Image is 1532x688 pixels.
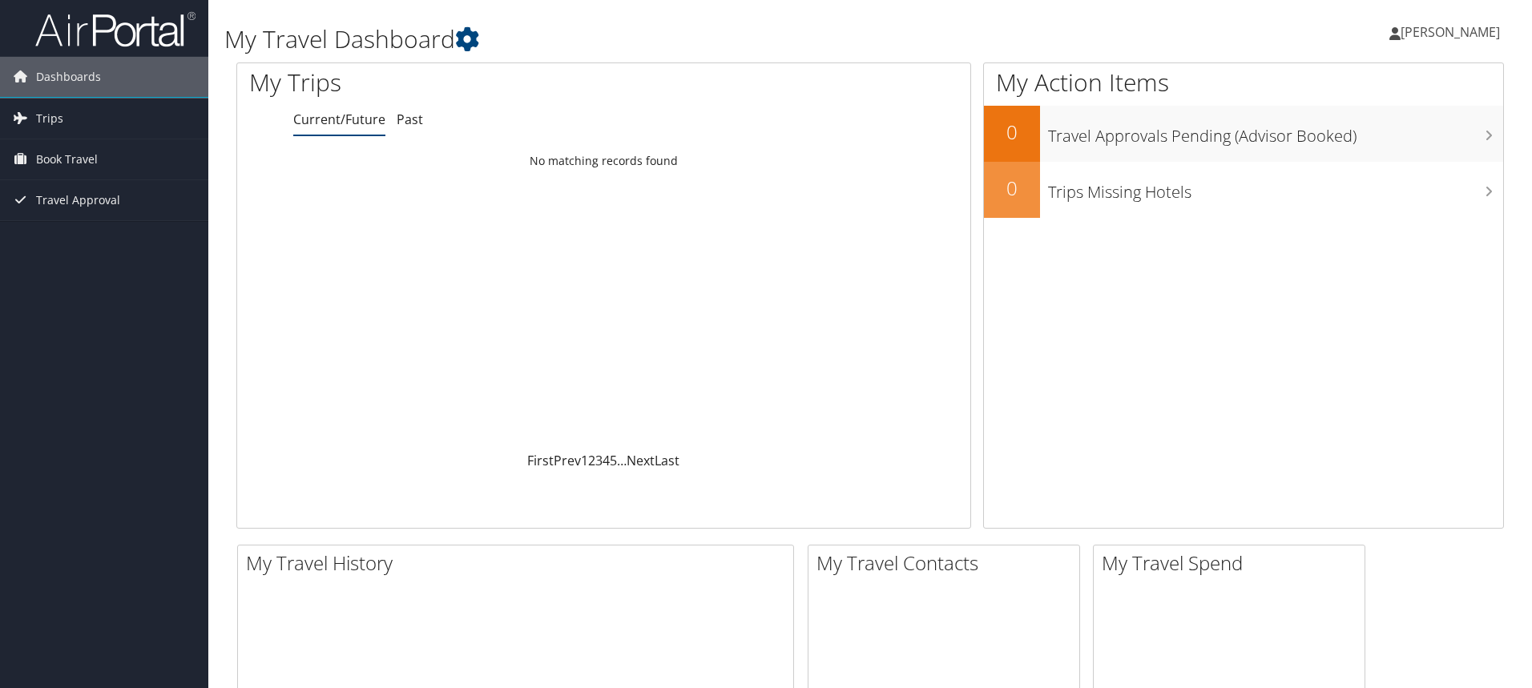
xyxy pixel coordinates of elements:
[293,111,385,128] a: Current/Future
[1102,549,1365,577] h2: My Travel Spend
[984,106,1503,162] a: 0Travel Approvals Pending (Advisor Booked)
[246,549,793,577] h2: My Travel History
[527,452,554,469] a: First
[984,119,1040,146] h2: 0
[1048,117,1503,147] h3: Travel Approvals Pending (Advisor Booked)
[249,66,653,99] h1: My Trips
[984,175,1040,202] h2: 0
[1389,8,1516,56] a: [PERSON_NAME]
[610,452,617,469] a: 5
[655,452,679,469] a: Last
[36,139,98,179] span: Book Travel
[224,22,1086,56] h1: My Travel Dashboard
[36,57,101,97] span: Dashboards
[36,99,63,139] span: Trips
[1048,173,1503,203] h3: Trips Missing Hotels
[36,180,120,220] span: Travel Approval
[816,549,1079,577] h2: My Travel Contacts
[617,452,627,469] span: …
[984,162,1503,218] a: 0Trips Missing Hotels
[397,111,423,128] a: Past
[603,452,610,469] a: 4
[588,452,595,469] a: 2
[35,10,196,48] img: airportal-logo.png
[581,452,588,469] a: 1
[595,452,603,469] a: 3
[984,66,1503,99] h1: My Action Items
[237,147,970,175] td: No matching records found
[554,452,581,469] a: Prev
[627,452,655,469] a: Next
[1401,23,1500,41] span: [PERSON_NAME]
